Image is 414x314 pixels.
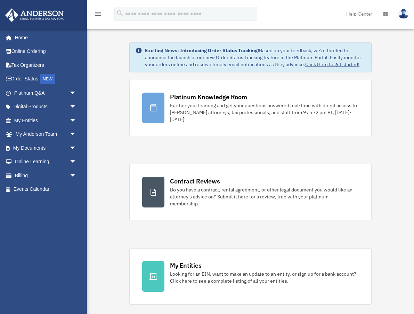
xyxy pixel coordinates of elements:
[94,10,102,18] i: menu
[70,100,83,114] span: arrow_drop_down
[70,127,83,142] span: arrow_drop_down
[5,86,87,100] a: Platinum Q&Aarrow_drop_down
[5,113,87,127] a: My Entitiesarrow_drop_down
[5,45,87,58] a: Online Ordering
[5,58,87,72] a: Tax Organizers
[94,12,102,18] a: menu
[70,113,83,128] span: arrow_drop_down
[116,9,124,17] i: search
[145,47,259,54] strong: Exciting News: Introducing Order Status Tracking!
[170,186,359,207] div: Do you have a contract, rental agreement, or other legal document you would like an attorney's ad...
[170,93,247,101] div: Platinum Knowledge Room
[70,155,83,169] span: arrow_drop_down
[5,155,87,169] a: Online Learningarrow_drop_down
[145,47,366,68] div: Based on your feedback, we're thrilled to announce the launch of our new Order Status Tracking fe...
[170,177,220,186] div: Contract Reviews
[5,100,87,114] a: Digital Productsarrow_drop_down
[170,261,201,270] div: My Entities
[5,168,87,182] a: Billingarrow_drop_down
[129,164,372,220] a: Contract Reviews Do you have a contract, rental agreement, or other legal document you would like...
[398,9,409,19] img: User Pic
[129,248,372,305] a: My Entities Looking for an EIN, want to make an update to an entity, or sign up for a bank accoun...
[40,74,55,84] div: NEW
[5,72,87,86] a: Order StatusNEW
[5,31,83,45] a: Home
[170,102,359,123] div: Further your learning and get your questions answered real-time with direct access to [PERSON_NAM...
[5,141,87,155] a: My Documentsarrow_drop_down
[170,270,359,284] div: Looking for an EIN, want to make an update to an entity, or sign up for a bank account? Click her...
[5,127,87,141] a: My Anderson Teamarrow_drop_down
[70,86,83,100] span: arrow_drop_down
[305,61,359,68] a: Click Here to get started!
[70,168,83,183] span: arrow_drop_down
[70,141,83,155] span: arrow_drop_down
[5,182,87,196] a: Events Calendar
[129,80,372,136] a: Platinum Knowledge Room Further your learning and get your questions answered real-time with dire...
[3,8,66,22] img: Anderson Advisors Platinum Portal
